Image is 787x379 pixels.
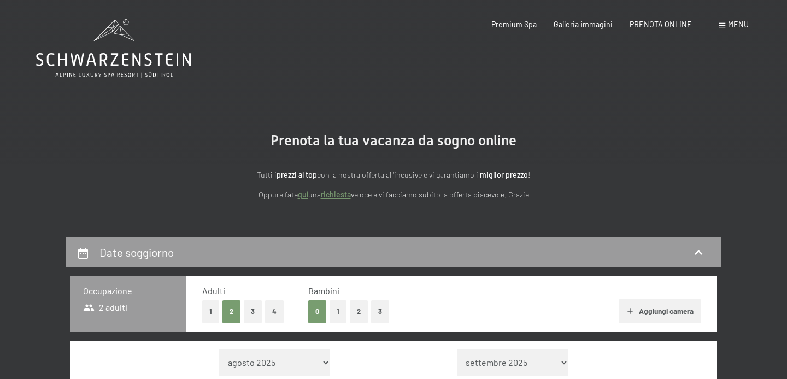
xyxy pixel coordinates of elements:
a: Galleria immagini [554,20,613,29]
span: Bambini [308,285,339,296]
strong: prezzi al top [277,170,317,179]
a: richiesta [321,190,351,199]
span: Menu [728,20,749,29]
button: 4 [265,300,284,323]
h2: Date soggiorno [99,246,174,259]
span: Consenso marketing* [287,215,370,226]
button: 0 [308,300,326,323]
button: Aggiungi camera [619,299,701,323]
button: 1 [330,300,346,323]
strong: miglior prezzo [480,170,528,179]
button: 3 [244,300,262,323]
p: Tutti i con la nostra offerta all'incusive e vi garantiamo il ! [153,169,634,182]
a: PRENOTA ONLINE [630,20,692,29]
button: 3 [371,300,389,323]
a: Premium Spa [491,20,537,29]
button: 2 [350,300,368,323]
button: 2 [222,300,240,323]
span: 2 adulti [83,301,127,313]
span: Adulti [202,285,225,296]
p: Oppure fate una veloce e vi facciamo subito la offerta piacevole. Grazie [153,189,634,201]
a: quì [298,190,308,199]
span: Prenota la tua vacanza da sogno online [271,132,516,149]
h3: Occupazione [83,285,173,297]
button: 1 [202,300,219,323]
